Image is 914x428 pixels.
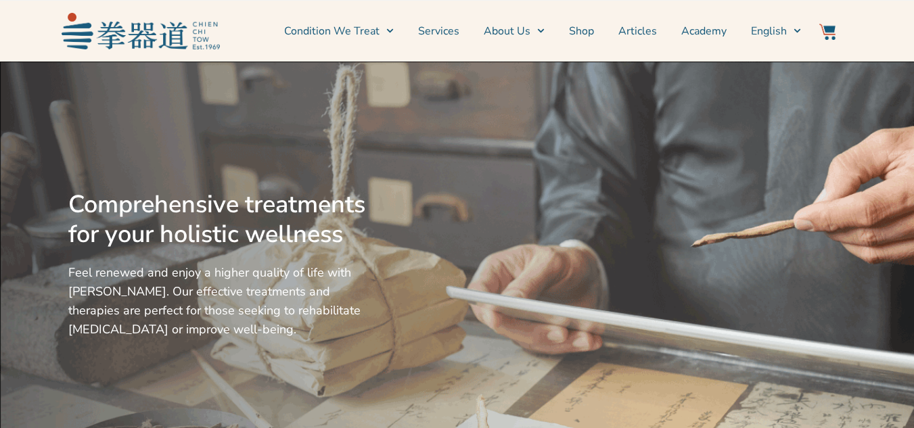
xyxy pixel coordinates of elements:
a: Condition We Treat [284,14,394,48]
a: Shop [569,14,594,48]
span: English [751,23,787,39]
a: Academy [681,14,727,48]
a: Switch to English [751,14,801,48]
h2: Comprehensive treatments for your holistic wellness [68,190,371,249]
img: Website Icon-03 [819,24,836,40]
p: Feel renewed and enjoy a higher quality of life with [PERSON_NAME]. Our effective treatments and ... [68,263,371,339]
a: Articles [618,14,657,48]
a: About Us [484,14,545,48]
a: Services [418,14,459,48]
nav: Menu [227,14,802,48]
